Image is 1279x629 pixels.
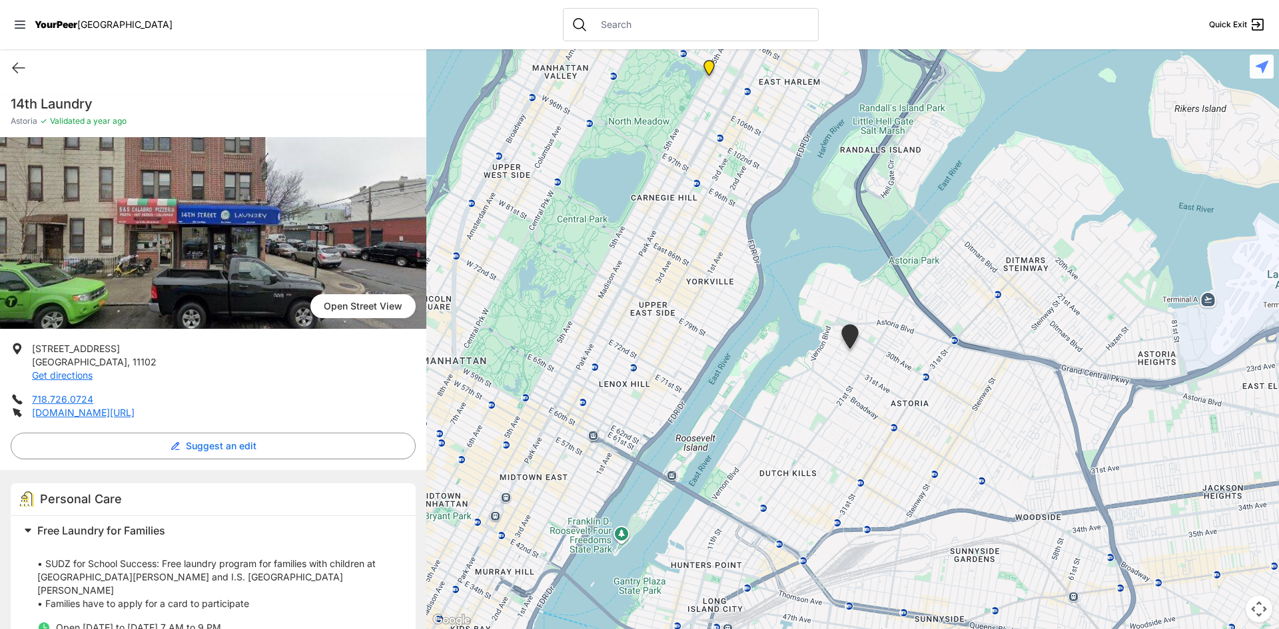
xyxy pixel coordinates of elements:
[1209,19,1247,30] span: Quick Exit
[133,356,157,367] span: 11102
[1209,17,1266,33] a: Quick Exit
[310,294,416,318] span: Open Street View
[186,439,256,453] span: Suggest an edit
[85,116,127,126] span: a year ago
[32,343,120,354] span: [STREET_ADDRESS]
[35,19,77,30] span: YourPeer
[32,369,93,381] a: Get directions
[11,95,416,113] h1: 14th Laundry
[11,116,37,126] span: Astoria
[40,116,47,126] span: ✓
[37,524,165,537] span: Free Laundry for Families
[40,492,122,506] span: Personal Care
[50,116,85,126] span: Validated
[37,544,400,610] p: • SUDZ for School Success: Free laundry program for families with children at [GEOGRAPHIC_DATA][P...
[11,433,416,459] button: Suggest an edit
[32,407,135,418] a: [DOMAIN_NAME][URL]
[430,612,474,629] img: Google
[35,21,173,29] a: YourPeer[GEOGRAPHIC_DATA]
[593,18,810,31] input: Search
[32,393,93,405] a: 718.726.0724
[1246,596,1272,622] button: Map camera controls
[701,60,717,81] div: Manhattan
[32,356,127,367] span: [GEOGRAPHIC_DATA]
[77,19,173,30] span: [GEOGRAPHIC_DATA]
[430,612,474,629] a: Open this area in Google Maps (opens a new window)
[127,356,130,367] span: ,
